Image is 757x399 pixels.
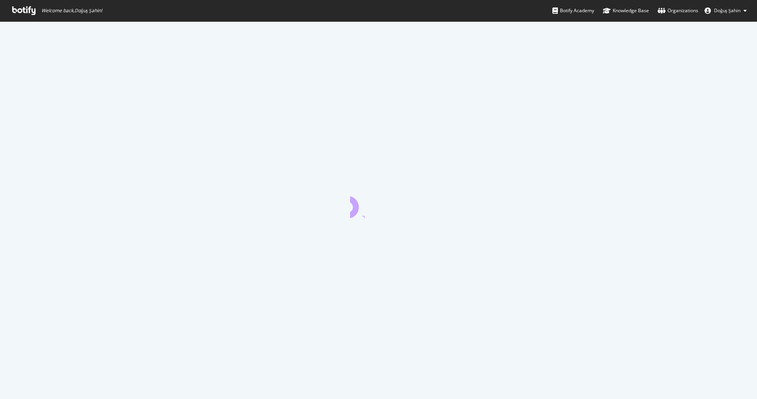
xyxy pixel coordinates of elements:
button: Doğuş Şahin [698,4,753,17]
div: Organizations [658,7,698,15]
span: Welcome back, Doğuş Şahin ! [41,7,102,14]
div: Knowledge Base [603,7,649,15]
span: Doğuş Şahin [714,7,740,14]
div: Botify Academy [552,7,594,15]
div: animation [350,190,407,218]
